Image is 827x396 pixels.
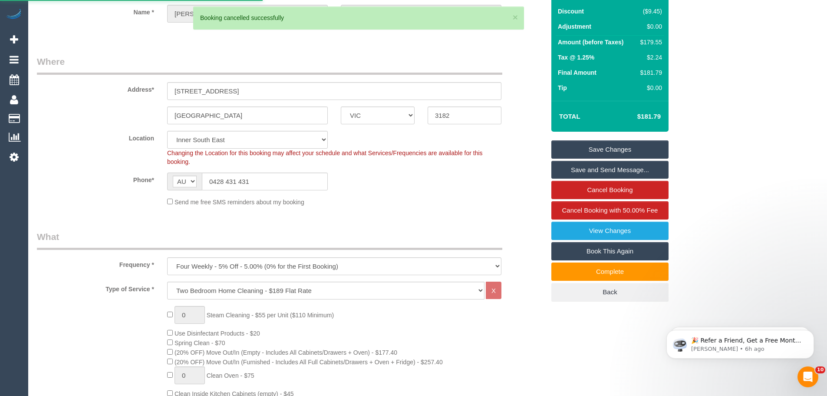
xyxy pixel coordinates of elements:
[558,38,623,47] label: Amount (before Taxes)
[207,312,334,319] span: Steam Cleaning - $55 per Unit ($110 Minimum)
[30,5,161,17] label: Name *
[200,13,517,22] div: Booking cancelled successfully
[551,283,669,301] a: Back
[175,359,443,366] span: (20% OFF) Move Out/In (Furnished - Includes All Full Cabinets/Drawers + Oven + Fridge) - $257.40
[637,83,662,92] div: $0.00
[815,366,825,373] span: 10
[167,5,328,23] input: First Name*
[551,242,669,260] a: Book This Again
[637,38,662,47] div: $179.55
[558,83,567,92] label: Tip
[5,9,23,21] img: Automaid Logo
[551,222,669,240] a: View Changes
[37,55,502,75] legend: Where
[559,113,580,120] strong: Total
[562,206,658,214] span: Cancel Booking with 50.00% Fee
[551,201,669,220] a: Cancel Booking with 50.00% Fee
[341,5,501,23] input: Last Name*
[558,7,584,16] label: Discount
[558,68,596,77] label: Final Amount
[30,282,161,293] label: Type of Service *
[797,366,818,387] iframe: Intercom live chat
[558,22,591,31] label: Adjustment
[513,13,518,22] button: ×
[207,372,254,379] span: Clean Oven - $75
[175,330,260,337] span: Use Disinfectant Products - $20
[30,82,161,94] label: Address*
[175,199,304,206] span: Send me free SMS reminders about my booking
[558,53,594,62] label: Tax @ 1.25%
[428,106,501,124] input: Post Code*
[551,161,669,179] a: Save and Send Message...
[551,181,669,199] a: Cancel Booking
[637,7,662,16] div: ($9.45)
[551,140,669,159] a: Save Changes
[551,263,669,281] a: Complete
[611,113,661,120] h4: $181.79
[37,230,502,250] legend: What
[167,150,483,165] span: Changing the Location for this booking may affect your schedule and what Services/Frequencies are...
[175,349,397,356] span: (20% OFF) Move Out/In (Empty - Includes All Cabinets/Drawers + Oven) - $177.40
[30,173,161,184] label: Phone*
[637,68,662,77] div: $181.79
[202,173,328,190] input: Phone*
[637,53,662,62] div: $2.24
[30,131,161,143] label: Location
[653,312,827,373] iframe: Intercom notifications message
[175,339,225,346] span: Spring Clean - $70
[637,22,662,31] div: $0.00
[167,106,328,124] input: Suburb*
[30,257,161,269] label: Frequency *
